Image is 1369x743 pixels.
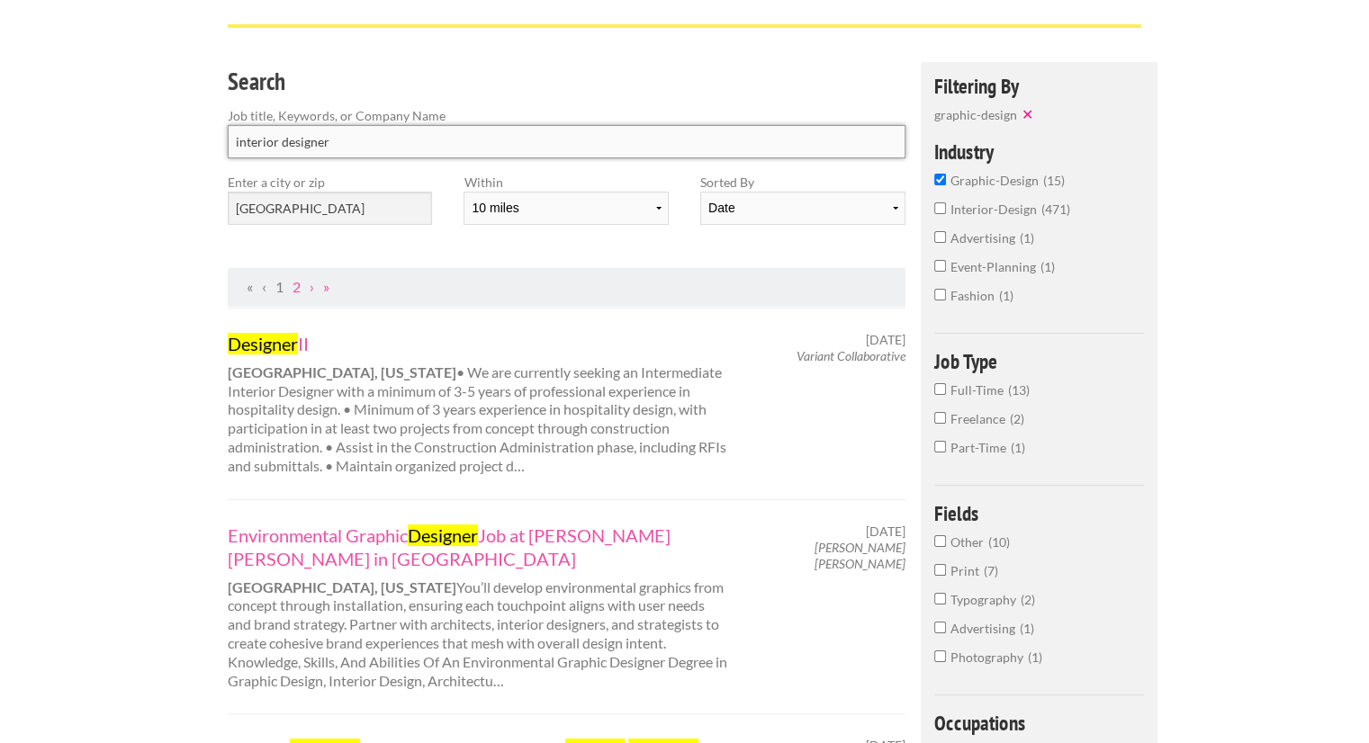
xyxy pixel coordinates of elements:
span: event-planning [950,259,1040,274]
h4: Occupations [934,712,1144,733]
span: graphic-design [950,173,1043,188]
span: 1 [999,288,1013,303]
span: Typography [950,592,1021,607]
span: First Page [247,278,253,295]
span: Other [950,534,988,550]
input: Other10 [934,535,946,547]
input: fashion1 [934,289,946,300]
input: Full-Time13 [934,383,946,395]
span: 10 [988,534,1010,550]
a: Page 1 [275,278,284,295]
select: Sort results by [700,192,905,225]
h4: Fields [934,503,1144,524]
span: Print [950,563,984,578]
label: Job title, Keywords, or Company Name [228,106,905,125]
a: DesignerII [228,332,728,355]
input: interior-design471 [934,202,946,214]
mark: Designer [408,524,478,546]
span: 1 [1020,621,1034,636]
h3: Search [228,65,905,99]
span: 1 [1020,230,1034,246]
span: fashion [950,288,999,303]
label: Sorted By [700,173,905,192]
span: Full-Time [950,382,1008,398]
input: Typography2 [934,593,946,604]
em: [PERSON_NAME] [PERSON_NAME] [815,540,905,571]
h4: Job Type [934,351,1144,371]
span: advertising [950,230,1020,246]
span: 2 [1021,592,1035,607]
input: Search [228,125,905,158]
span: graphic-design [934,107,1017,122]
input: Print7 [934,564,946,576]
input: Freelance2 [934,412,946,424]
a: Page 2 [293,278,301,295]
em: Variant Collaborative [797,348,905,363]
span: 1 [1011,440,1025,455]
mark: Designer [228,333,298,354]
span: Advertising [950,621,1020,636]
span: 471 [1041,201,1070,217]
label: Within [464,173,668,192]
span: [DATE] [866,524,905,540]
strong: [GEOGRAPHIC_DATA], [US_STATE] [228,578,456,595]
span: Previous Page [262,278,266,295]
input: event-planning1 [934,260,946,272]
span: 15 [1043,173,1065,188]
span: [DATE] [866,332,905,348]
span: Freelance [950,411,1010,426]
div: You’ll develop environmental graphics from concept through installation, ensuring each touchpoint... [212,524,744,691]
a: Environmental GraphicDesignerJob at [PERSON_NAME] [PERSON_NAME] in [GEOGRAPHIC_DATA] [228,524,728,570]
div: • We are currently seeking an Intermediate Interior Designer with a minimum of 3-5 years of profe... [212,332,744,476]
span: 7 [984,563,998,578]
span: Part-Time [950,440,1011,455]
input: Part-Time1 [934,441,946,452]
a: Next Page [310,278,314,295]
span: 1 [1028,649,1042,665]
span: 13 [1008,382,1030,398]
input: graphic-design15 [934,174,946,185]
span: 1 [1040,259,1055,274]
a: Last Page, Page 2 [323,278,329,295]
span: 2 [1010,411,1024,426]
input: Photography1 [934,650,946,662]
h4: Filtering By [934,76,1144,96]
h4: Industry [934,141,1144,162]
strong: [GEOGRAPHIC_DATA], [US_STATE] [228,363,456,380]
label: Enter a city or zip [228,173,432,192]
span: Photography [950,649,1028,665]
button: ✕ [1017,105,1042,123]
span: interior-design [950,201,1041,217]
input: advertising1 [934,231,946,243]
input: Advertising1 [934,622,946,633]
